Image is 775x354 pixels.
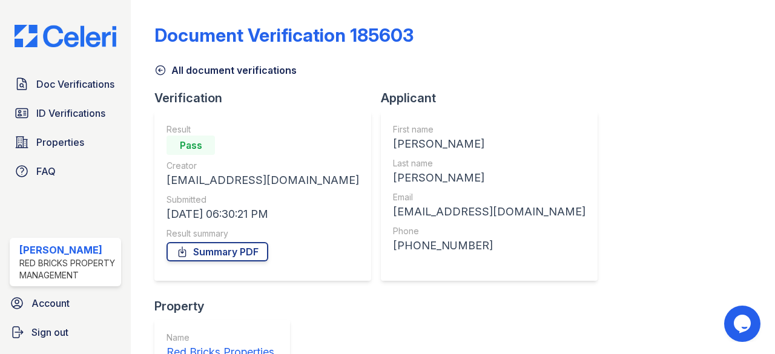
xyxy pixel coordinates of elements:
[393,191,585,203] div: Email
[31,325,68,339] span: Sign out
[31,296,70,310] span: Account
[154,298,300,315] div: Property
[36,106,105,120] span: ID Verifications
[167,136,215,155] div: Pass
[167,228,359,240] div: Result summary
[10,159,121,183] a: FAQ
[393,225,585,237] div: Phone
[167,332,274,344] div: Name
[393,203,585,220] div: [EMAIL_ADDRESS][DOMAIN_NAME]
[10,72,121,96] a: Doc Verifications
[393,123,585,136] div: First name
[167,206,359,223] div: [DATE] 06:30:21 PM
[5,291,126,315] a: Account
[724,306,763,342] iframe: chat widget
[393,136,585,152] div: [PERSON_NAME]
[36,135,84,149] span: Properties
[154,63,297,77] a: All document verifications
[10,130,121,154] a: Properties
[167,123,359,136] div: Result
[154,24,414,46] div: Document Verification 185603
[393,237,585,254] div: [PHONE_NUMBER]
[167,172,359,189] div: [EMAIL_ADDRESS][DOMAIN_NAME]
[167,194,359,206] div: Submitted
[381,90,607,107] div: Applicant
[393,169,585,186] div: [PERSON_NAME]
[36,164,56,179] span: FAQ
[5,25,126,48] img: CE_Logo_Blue-a8612792a0a2168367f1c8372b55b34899dd931a85d93a1a3d3e32e68fde9ad4.png
[154,90,381,107] div: Verification
[36,77,114,91] span: Doc Verifications
[10,101,121,125] a: ID Verifications
[393,157,585,169] div: Last name
[19,243,116,257] div: [PERSON_NAME]
[19,257,116,281] div: Red Bricks Property Management
[5,320,126,344] a: Sign out
[167,242,268,261] a: Summary PDF
[167,160,359,172] div: Creator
